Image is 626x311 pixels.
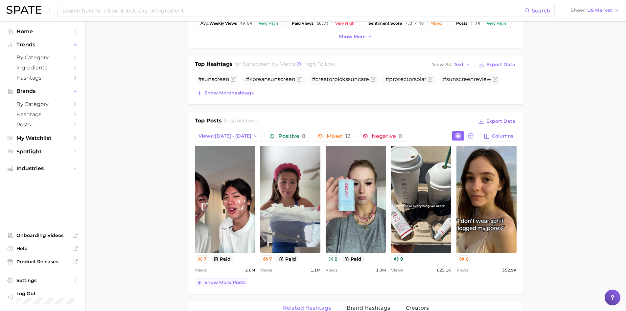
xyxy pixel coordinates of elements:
button: 9 [391,255,406,262]
span: 1.1m [311,266,320,274]
a: by Category [5,99,80,109]
span: sentiment score [368,21,402,26]
span: # [198,76,229,82]
span: US Market [587,9,612,12]
input: Search here for a brand, industry, or ingredient [62,5,524,16]
a: Ingredients [5,63,80,73]
img: SPATE [7,6,41,14]
span: #korean [246,76,295,82]
span: Export Data [486,118,515,124]
button: Columns [480,131,517,142]
button: Export Data [476,117,517,126]
span: Brands [16,88,69,94]
h1: Top Hashtags [195,60,233,69]
a: Log out. Currently logged in with e-mail marmoren@estee.com. [5,289,80,306]
button: paid [341,255,364,262]
span: Show more [339,34,366,39]
button: View AsText [430,61,473,69]
span: Related Hashtags [283,305,331,311]
a: by Category [5,52,80,63]
span: Text [454,63,464,66]
span: 49.8m [240,21,252,26]
span: Settings [16,277,69,283]
div: Very high [259,21,278,26]
span: sunscreen [446,76,474,82]
span: sunscreen [243,61,271,67]
span: Hashtags [16,111,69,117]
span: Views: [DATE] - [DATE] [198,133,251,139]
a: Spotlight [5,146,80,157]
button: Show morehashtags [195,89,255,98]
a: Help [5,244,80,253]
span: 8 [302,133,305,139]
button: paid [276,255,299,262]
span: 12 [345,133,350,139]
span: Home [16,28,69,35]
span: Positive [278,134,305,139]
span: View As [432,63,452,66]
span: My Watchlist [16,135,69,141]
button: Views: [DATE] - [DATE] [195,131,262,142]
a: Posts [5,119,80,130]
a: Home [5,26,80,37]
button: 8 [326,255,340,262]
span: 2.6m [245,266,255,274]
span: # review [443,76,491,82]
span: Trends [16,42,69,48]
button: paid views50.7%Very high [286,18,360,29]
span: Show more hashtags [204,90,254,96]
span: Export Data [486,62,515,67]
button: Brands [5,86,80,96]
span: 0 [399,133,402,139]
span: 50.7% [317,21,328,26]
button: Show more posts [195,278,247,287]
span: #protectorsolar [385,76,426,82]
button: Export Data [476,60,517,69]
span: Views [326,266,337,274]
span: by Category [16,54,69,61]
div: Mixed [430,21,442,26]
span: 625.1k [437,266,451,274]
span: Creators [406,305,429,311]
button: Show more [337,32,375,41]
span: #creatorpickssuncare [312,76,369,82]
a: Product Releases [5,257,80,267]
span: Views [391,266,403,274]
abbr: average [200,21,209,26]
span: Product Releases [16,259,69,265]
button: sentiment score7.3 / 10Mixed [363,18,448,29]
h2: for [223,117,258,127]
span: paid views [292,21,313,26]
span: Log Out [16,291,75,297]
button: 6 [456,255,471,262]
a: Onboarding Videos [5,230,80,240]
button: 7 [260,255,275,262]
span: Views [260,266,272,274]
div: Very high [335,21,355,26]
span: Show more posts [204,280,245,285]
span: Posts [16,121,69,128]
span: Spotlight [16,148,69,155]
span: 1.0m [376,266,386,274]
span: posts [456,21,467,26]
span: Help [16,246,69,251]
button: ShowUS Market [569,6,621,15]
a: Hashtags [5,73,80,83]
span: sunscreen [268,76,295,82]
span: Hashtags [16,75,69,81]
span: Views [456,266,468,274]
span: Show [571,9,585,12]
button: avg.weekly views49.8mVery high [195,18,284,29]
div: Very high [487,21,506,26]
button: 7 [195,255,210,262]
span: Columns [492,133,513,139]
span: sunscreen [202,76,229,82]
span: Brand Hashtags [347,305,390,311]
span: 7.3 / 10 [405,21,424,26]
button: Industries [5,164,80,173]
span: Ingredients [16,65,69,71]
span: Mixed [327,134,350,139]
span: weekly views [200,21,237,26]
button: posts1.1mVery high [451,18,512,29]
button: Flag as miscategorized or irrelevant [231,77,236,82]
